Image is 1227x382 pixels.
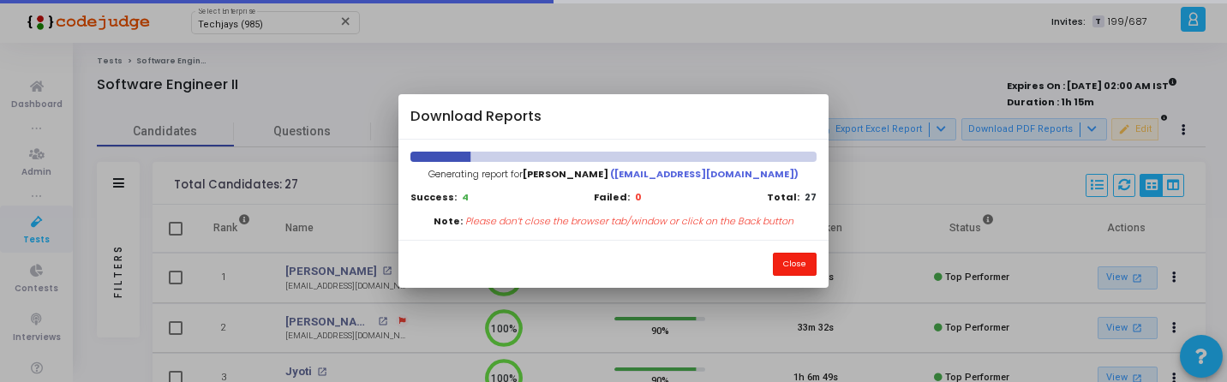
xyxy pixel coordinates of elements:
[523,167,608,181] span: [PERSON_NAME]
[410,106,542,128] h4: Download Reports
[462,190,469,204] b: 4
[465,214,793,229] p: Please don’t close the browser tab/window or click on the Back button
[410,190,457,204] b: Success:
[767,190,799,204] b: Total:
[610,167,799,181] span: ([EMAIL_ADDRESS][DOMAIN_NAME])
[594,190,630,205] b: Failed:
[434,214,463,229] b: Note:
[635,190,642,205] b: 0
[428,167,799,181] span: Generating report for
[773,253,817,276] button: Close
[805,190,817,204] b: 27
